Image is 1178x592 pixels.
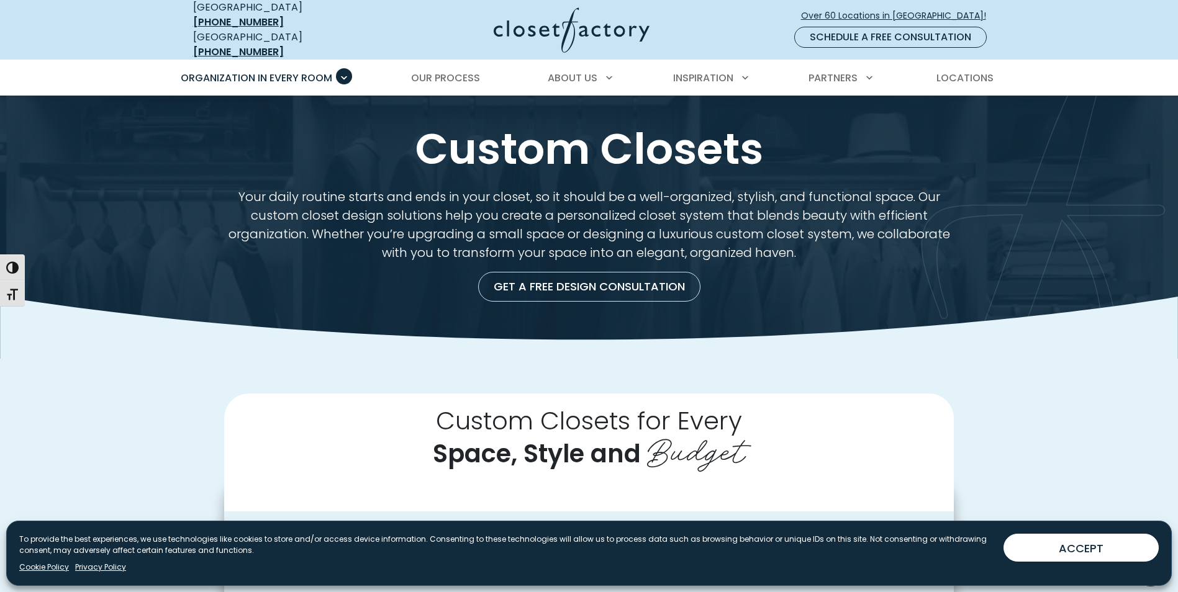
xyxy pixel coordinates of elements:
span: Partners [809,71,858,85]
span: Budget [647,423,745,473]
div: [GEOGRAPHIC_DATA] [193,30,373,60]
a: Cookie Policy [19,562,69,573]
a: Privacy Policy [75,562,126,573]
span: Over 60 Locations in [GEOGRAPHIC_DATA]! [801,9,996,22]
a: Get a Free Design Consultation [478,272,700,302]
p: Your daily routine starts and ends in your closet, so it should be a well-organized, stylish, and... [224,187,954,262]
span: Custom Closets for Every [436,403,742,438]
p: To provide the best experiences, we use technologies like cookies to store and/or access device i... [19,534,994,556]
span: Inspiration [673,71,733,85]
span: Locations [936,71,994,85]
img: Closet Factory Logo [494,7,650,53]
a: [PHONE_NUMBER] [193,45,284,59]
span: Our Process [411,71,480,85]
a: Over 60 Locations in [GEOGRAPHIC_DATA]! [800,5,997,27]
a: Schedule a Free Consultation [794,27,987,48]
a: [PHONE_NUMBER] [193,15,284,29]
span: About Us [548,71,597,85]
span: Space, Style and [433,436,641,471]
nav: Primary Menu [172,61,1007,96]
h1: Custom Closets [191,125,988,173]
button: ACCEPT [1004,534,1159,562]
span: Organization in Every Room [181,71,332,85]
